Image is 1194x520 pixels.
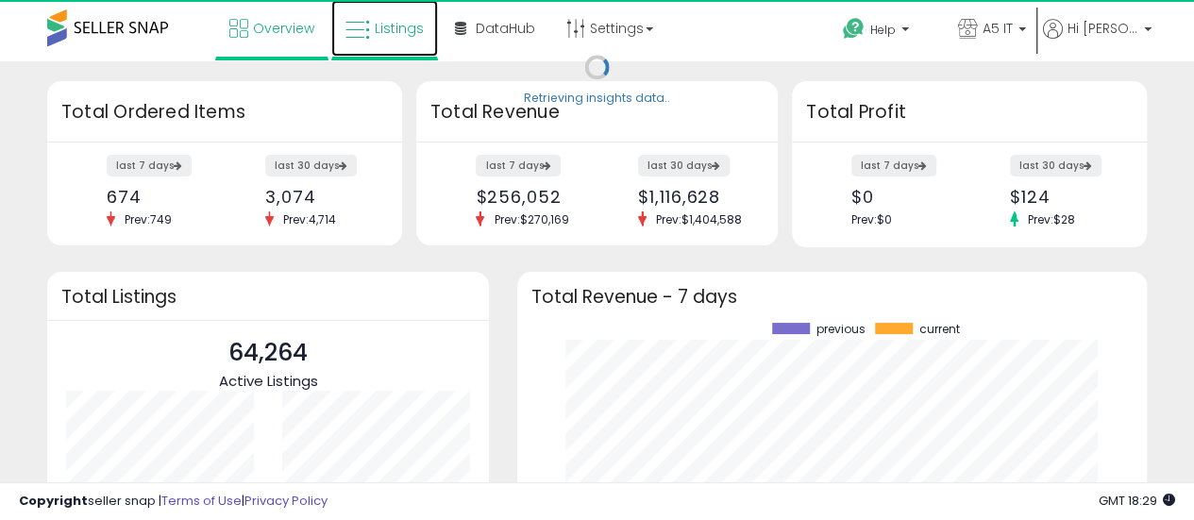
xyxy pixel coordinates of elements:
label: last 30 days [1010,155,1102,176]
div: $124 [1010,187,1114,207]
strong: Copyright [19,492,88,510]
div: 674 [107,187,210,207]
a: Terms of Use [161,492,242,510]
span: DataHub [476,19,535,38]
span: Prev: 4,714 [274,211,345,227]
span: current [919,323,960,336]
span: A5 IT [983,19,1013,38]
span: previous [816,323,866,336]
div: seller snap | | [19,493,328,511]
p: 64,264 [218,335,317,371]
div: $256,052 [476,187,582,207]
label: last 30 days [638,155,730,176]
span: Listings [375,19,424,38]
label: last 7 days [476,155,561,176]
a: Hi [PERSON_NAME] [1043,19,1152,61]
span: Overview [253,19,314,38]
i: Get Help [842,17,866,41]
span: Help [870,22,896,38]
h3: Total Ordered Items [61,99,388,126]
label: last 30 days [265,155,357,176]
div: 3,074 [265,187,369,207]
span: Prev: $28 [1018,211,1085,227]
div: $1,116,628 [638,187,745,207]
span: Prev: $0 [851,211,892,227]
label: last 7 days [107,155,192,176]
span: Prev: $270,169 [484,211,578,227]
h3: Total Revenue - 7 days [531,290,1133,304]
span: 2025-10-11 18:29 GMT [1099,492,1175,510]
div: Retrieving insights data.. [524,91,670,108]
h3: Total Listings [61,290,475,304]
span: Prev: $1,404,588 [647,211,751,227]
a: Help [828,3,941,61]
div: $0 [851,187,955,207]
span: Prev: 749 [115,211,181,227]
a: Privacy Policy [244,492,328,510]
span: Hi [PERSON_NAME] [1068,19,1138,38]
h3: Total Profit [806,99,1133,126]
h3: Total Revenue [430,99,764,126]
label: last 7 days [851,155,936,176]
span: Active Listings [218,371,317,391]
